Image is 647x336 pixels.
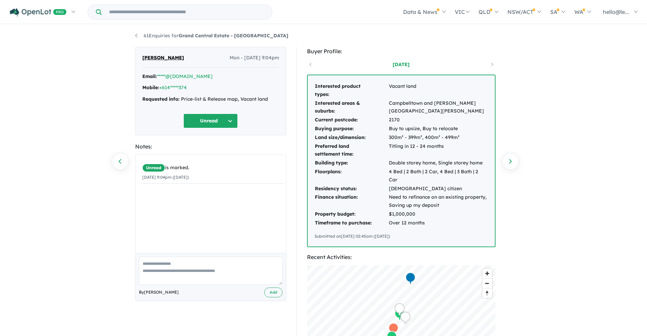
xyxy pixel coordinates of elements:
button: Reset bearing to north [482,288,492,298]
td: Current postcode: [314,116,389,124]
button: Zoom out [482,278,492,288]
span: hello@le... [603,8,629,15]
div: Buyer Profile: [307,47,496,56]
span: [PERSON_NAME] [142,54,184,62]
span: By [PERSON_NAME] [139,289,179,296]
td: Building type: [314,159,389,167]
a: 61Enquiries forGrand Central Estate - [GEOGRAPHIC_DATA] [135,33,288,39]
td: Vacant land [389,82,488,99]
div: Submitted on [DATE] 02:45am ([DATE]) [314,233,488,240]
div: is marked. [142,164,284,172]
strong: Email: [142,73,157,79]
td: 4 Bed | 2 Bath | 2 Car, 4 Bed | 3 Bath | 2 Car [389,167,488,184]
strong: Requested info: [142,96,180,102]
div: Recent Activities: [307,253,496,262]
td: Titling in 12 - 24 months [389,142,488,159]
span: Mon - [DATE] 9:04pm [230,54,279,62]
td: Buy to upsize, Buy to relocate [389,124,488,133]
div: Map marker [388,322,398,335]
td: Floorplans: [314,167,389,184]
td: Buying purpose: [314,124,389,133]
button: Zoom in [482,269,492,278]
strong: Mobile: [142,84,159,91]
div: Map marker [405,272,415,284]
div: Price-list & Release map, Vacant land [142,95,279,103]
small: [DATE] 9:04pm ([DATE]) [142,175,189,180]
img: Openlot PRO Logo White [10,8,67,17]
div: Map marker [394,303,405,315]
td: $1,000,000 [389,210,488,219]
td: Property budget: [314,210,389,219]
strong: Grand Central Estate - [GEOGRAPHIC_DATA] [179,33,288,39]
td: Need to refinance on an existing property, Saving up my deposit [389,193,488,210]
td: Land size/dimension: [314,133,389,142]
td: Preferred land settlement time: [314,142,389,159]
div: Notes: [135,142,286,151]
td: Residency status: [314,184,389,193]
input: Try estate name, suburb, builder or developer [103,5,271,19]
td: Interested areas & suburbs: [314,99,389,116]
nav: breadcrumb [135,32,512,40]
td: Campbelltown and [PERSON_NAME][GEOGRAPHIC_DATA][PERSON_NAME] [389,99,488,116]
div: Map marker [400,311,410,324]
td: Finance situation: [314,193,389,210]
td: 300m² - 399m², 400m² - 499m² [389,133,488,142]
td: Double storey home, Single storey home [389,159,488,167]
td: [DEMOGRAPHIC_DATA] citizen [389,184,488,193]
td: Interested product types: [314,82,389,99]
button: Unread [183,114,238,128]
button: Add [264,288,283,297]
td: Timeframe to purchase: [314,219,389,228]
div: Map marker [394,308,405,320]
a: [DATE] [372,61,430,68]
td: Over 12 months [389,219,488,228]
span: Unread [142,164,165,172]
td: 2170 [389,116,488,124]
